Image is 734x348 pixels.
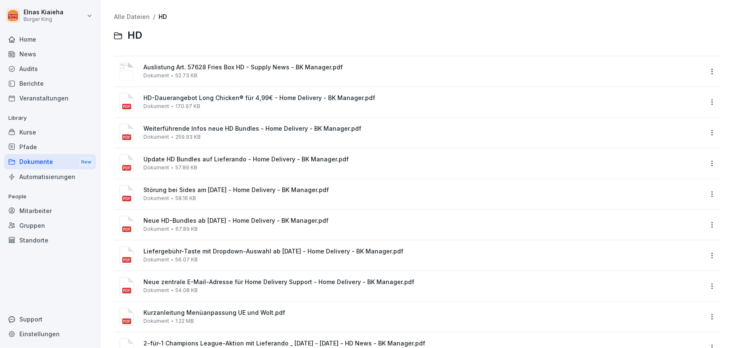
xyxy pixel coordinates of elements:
[175,134,201,140] span: 259.93 KB
[143,309,703,316] span: Kurzanleitung Menüanpassung UE und Wolt.pdf
[143,217,703,224] span: Neue HD-Bundles ab [DATE] - Home Delivery - BK Manager.pdf
[143,165,169,171] span: Dokument
[143,103,169,109] span: Dokument
[24,16,64,22] p: Burger King
[4,32,96,47] a: Home
[175,165,197,171] span: 57.89 KB
[175,257,198,263] span: 56.07 KB
[4,111,96,125] p: Library
[175,103,200,109] span: 170.97 KB
[4,61,96,76] a: Audits
[143,318,169,324] span: Dokument
[143,226,169,232] span: Dokument
[79,157,93,167] div: New
[4,140,96,154] a: Pfade
[175,318,194,324] span: 1.22 MB
[4,47,96,61] a: News
[175,73,197,79] span: 52.73 KB
[4,190,96,203] p: People
[143,95,703,102] span: HD-Dauerangebot Long Chicken® für 4,99€ - Home Delivery - BK Manager.pdf
[114,13,150,20] a: Alle Dateien
[143,248,703,255] span: Liefergebühr-Taste mit Dropdown-Auswahl ab [DATE] - Home Delivery - BK Manager.pdf
[175,287,198,293] span: 54.08 KB
[175,226,198,232] span: 67.89 KB
[24,9,64,16] p: Elnas Kiaieha
[4,327,96,341] a: Einstellungen
[4,91,96,105] a: Veranstaltungen
[143,257,169,263] span: Dokument
[127,29,142,42] span: HD
[143,187,703,194] span: Störung bei Sides am [DATE] - Home Delivery - BK Manager.pdf
[143,195,169,201] span: Dokument
[143,125,703,132] span: Weiterführende Infos neue HD Bundles - Home Delivery - BK Manager.pdf
[143,134,169,140] span: Dokument
[159,13,167,20] a: HD
[143,73,169,79] span: Dokument
[143,340,703,347] span: 2-für-1 Champions League-Aktion mit Lieferando _ [DATE] - [DATE] - HD News - BK Manager.pdf
[175,195,196,201] span: 58.16 KB
[4,125,96,140] a: Kurse
[4,218,96,233] a: Gruppen
[143,279,703,286] span: Neue zentrale E-Mail-Adresse für Home Delivery Support - Home Delivery - BK Manager.pdf
[4,203,96,218] a: Mitarbeiter
[4,76,96,91] a: Berichte
[4,154,96,170] a: DokumenteNew
[4,154,96,170] div: Dokumente
[143,156,703,163] span: Update HD Bundles auf Lieferando - Home Delivery - BK Manager.pdf
[143,287,169,293] span: Dokument
[4,312,96,327] div: Support
[4,233,96,248] a: Standorte
[4,169,96,184] a: Automatisierungen
[153,13,155,21] span: /
[143,64,703,71] span: Auslistung Art. 57628 Fries Box HD - Supply News - BK Manager.pdf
